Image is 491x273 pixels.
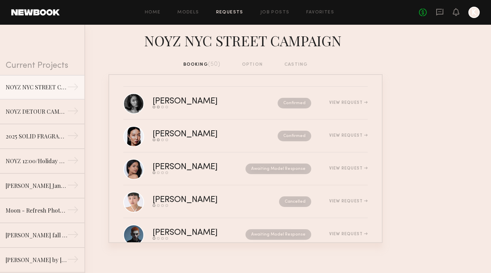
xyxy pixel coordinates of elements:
div: NOYZ NYC STREET CAMPAIGN [6,83,67,91]
a: Favorites [306,10,334,15]
div: → [67,130,79,144]
a: [PERSON_NAME]Awaiting Model ResponseView Request [123,153,368,185]
a: [PERSON_NAME]Awaiting Model ResponseView Request [123,218,368,251]
div: [PERSON_NAME] fall 2020 video shoot [6,231,67,239]
div: [PERSON_NAME] by [PERSON_NAME] 2020 fall photoshoot [6,256,67,264]
div: → [67,254,79,268]
nb-request-status: Confirmed [278,131,311,141]
div: [PERSON_NAME] [153,163,232,171]
nb-request-status: Cancelled [279,196,311,207]
div: View Request [329,199,368,203]
nb-request-status: Awaiting Model Response [245,164,311,174]
a: Requests [216,10,243,15]
div: → [67,155,79,169]
div: Moon - Refresh Photoshoot [6,206,67,215]
div: → [67,179,79,194]
div: NOYZ DETOUR CAMPAIGN SHOOT [6,107,67,116]
div: [PERSON_NAME] [153,97,248,106]
a: [PERSON_NAME]CancelledView Request [123,185,368,218]
div: NOYZ 12:00/Holiday Shoot [6,157,67,165]
a: K [468,7,480,18]
a: Home [145,10,161,15]
div: View Request [329,101,368,105]
div: View Request [329,232,368,236]
div: → [67,204,79,218]
div: NOYZ NYC STREET CAMPAIGN [108,30,383,49]
nb-request-status: Confirmed [278,98,311,108]
div: View Request [329,166,368,171]
a: [PERSON_NAME]ConfirmedView Request [123,120,368,153]
div: [PERSON_NAME] [153,229,232,237]
nb-request-status: Awaiting Model Response [245,229,311,240]
a: Models [177,10,199,15]
a: [PERSON_NAME]ConfirmedView Request [123,87,368,120]
div: View Request [329,133,368,138]
div: [PERSON_NAME] January Launch - Photoshoot & Video shoot [6,182,67,190]
div: [PERSON_NAME] [153,196,248,204]
div: [PERSON_NAME] [153,130,248,138]
div: → [67,81,79,95]
div: → [67,105,79,119]
div: 2025 SOLID FRAGRANCE CAMPAIGN [6,132,67,141]
div: → [67,229,79,243]
a: Job Posts [260,10,290,15]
